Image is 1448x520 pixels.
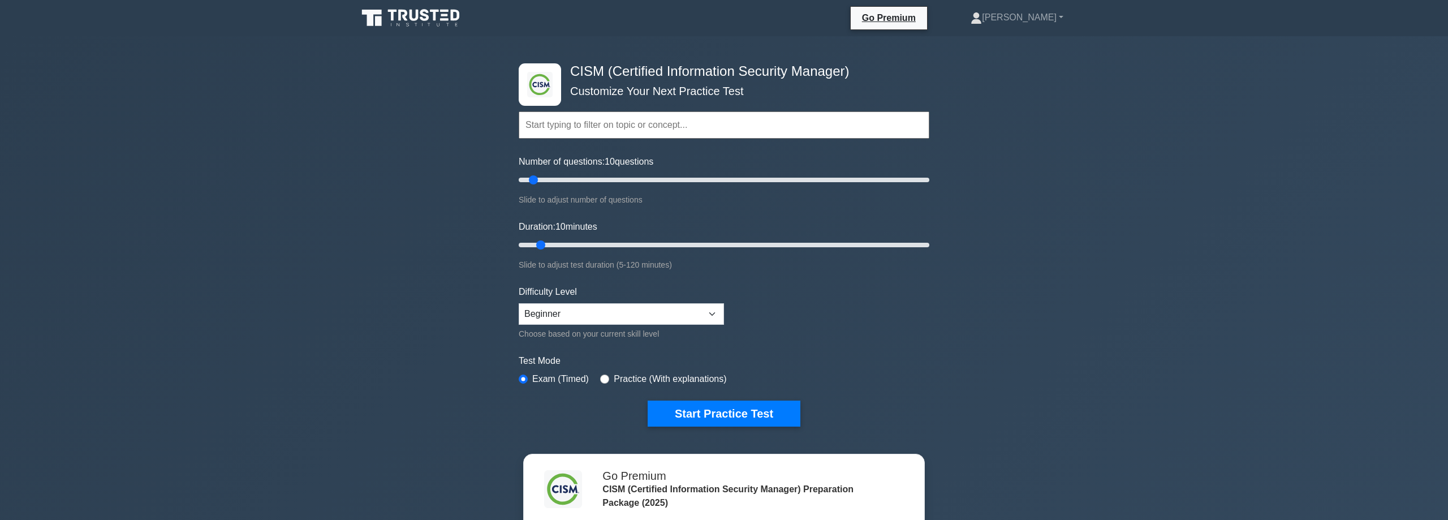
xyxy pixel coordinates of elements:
[855,11,923,25] a: Go Premium
[614,372,726,386] label: Practice (With explanations)
[519,155,653,169] label: Number of questions: questions
[532,372,589,386] label: Exam (Timed)
[605,157,615,166] span: 10
[648,401,800,427] button: Start Practice Test
[519,327,724,341] div: Choose based on your current skill level
[519,285,577,299] label: Difficulty Level
[519,220,597,234] label: Duration: minutes
[555,222,566,231] span: 10
[566,63,874,80] h4: CISM (Certified Information Security Manager)
[519,111,929,139] input: Start typing to filter on topic or concept...
[519,193,929,207] div: Slide to adjust number of questions
[519,354,929,368] label: Test Mode
[943,6,1091,29] a: [PERSON_NAME]
[519,258,929,272] div: Slide to adjust test duration (5-120 minutes)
